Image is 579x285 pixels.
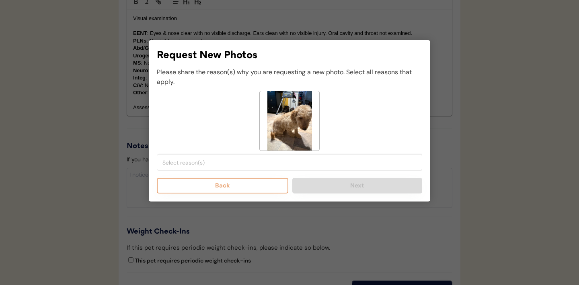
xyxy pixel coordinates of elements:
[157,178,288,193] button: Back
[260,91,319,151] img: image.jpg
[162,159,421,166] input: Select reason(s)
[157,48,422,63] div: Request New Photos
[292,178,422,193] button: Next
[157,67,422,87] div: Please share the reason(s) why you are requesting a new photo. Select all reasons that apply.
